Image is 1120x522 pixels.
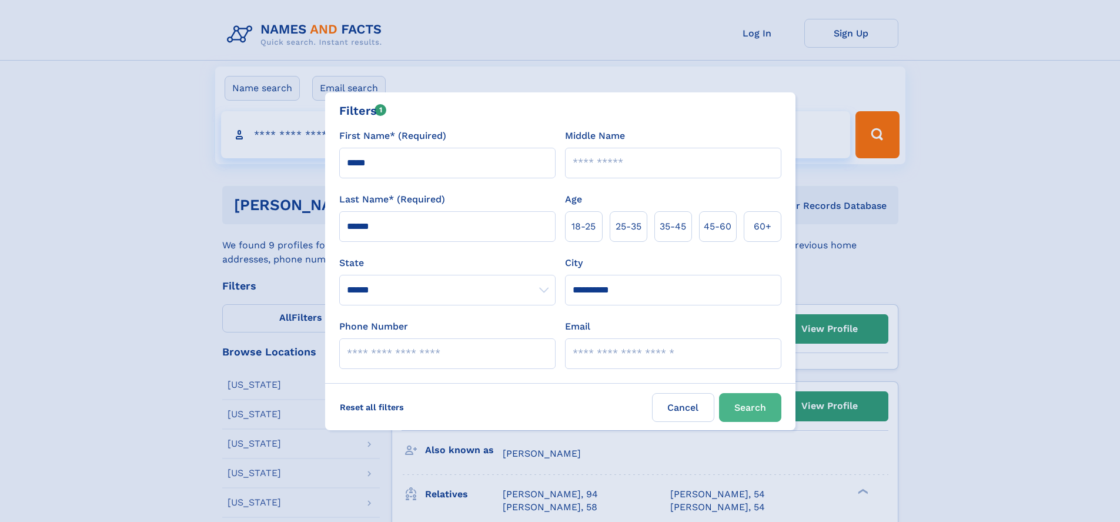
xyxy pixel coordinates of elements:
[704,220,731,234] span: 45‑60
[754,220,771,234] span: 60+
[339,256,556,270] label: State
[660,220,686,234] span: 35‑45
[565,129,625,143] label: Middle Name
[339,320,408,334] label: Phone Number
[565,320,590,334] label: Email
[565,192,582,207] label: Age
[652,393,714,422] label: Cancel
[339,192,445,207] label: Last Name* (Required)
[719,393,781,422] button: Search
[616,220,641,234] span: 25‑35
[339,129,446,143] label: First Name* (Required)
[565,256,583,270] label: City
[332,393,412,421] label: Reset all filters
[339,102,387,119] div: Filters
[571,220,596,234] span: 18‑25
